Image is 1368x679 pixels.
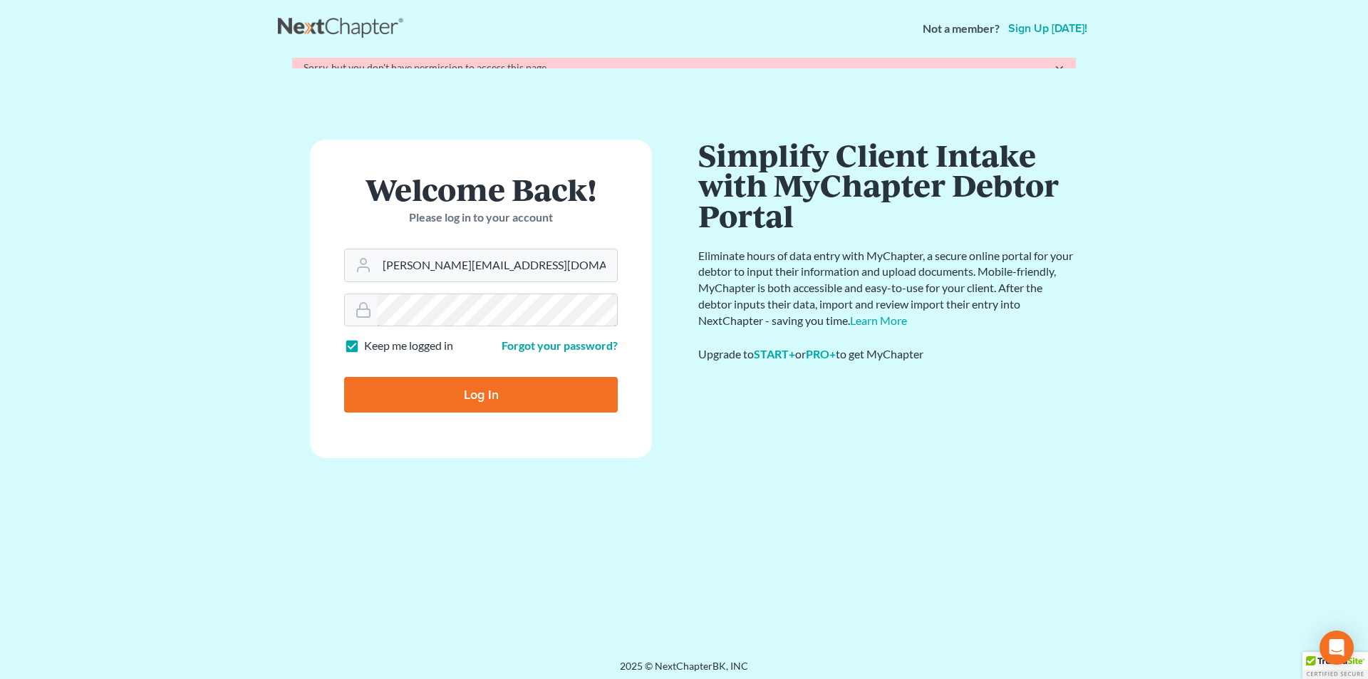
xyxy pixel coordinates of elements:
[344,209,618,226] p: Please log in to your account
[364,338,453,354] label: Keep me logged in
[698,346,1076,363] div: Upgrade to or to get MyChapter
[923,21,1000,37] strong: Not a member?
[754,347,795,361] a: START+
[698,140,1076,231] h1: Simplify Client Intake with MyChapter Debtor Portal
[1302,652,1368,679] div: TrustedSite Certified
[1005,23,1090,34] a: Sign up [DATE]!
[698,248,1076,329] p: Eliminate hours of data entry with MyChapter, a secure online portal for your debtor to input the...
[1054,61,1064,78] a: ×
[850,313,907,327] a: Learn More
[806,347,836,361] a: PRO+
[344,174,618,204] h1: Welcome Back!
[1320,631,1354,665] div: Open Intercom Messenger
[502,338,618,352] a: Forgot your password?
[344,377,618,413] input: Log In
[304,61,1064,75] div: Sorry, but you don't have permission to access this page
[377,249,617,281] input: Email Address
